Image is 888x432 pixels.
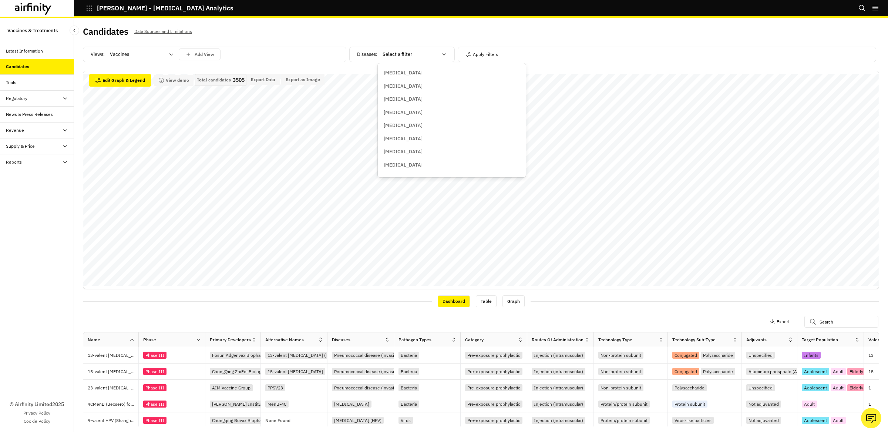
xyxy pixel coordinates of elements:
div: Reports [6,159,22,165]
button: Export [769,316,790,328]
div: Elderly [847,368,865,375]
div: PPSV23 [265,384,285,391]
div: Pre-exposure prophylactic [465,401,522,408]
div: [MEDICAL_DATA] (HPV) [332,417,384,424]
div: Unspecified [746,352,775,359]
div: Valency [868,336,885,343]
p: [MEDICAL_DATA] [384,69,423,77]
div: [MEDICAL_DATA] [332,401,371,408]
div: Latest Information [6,48,43,54]
p: Total candidates [197,77,231,83]
h2: Candidates [83,26,128,37]
div: Injection (intramuscular) [532,384,585,391]
div: ChongQing ZhiFei Biological Products [210,368,289,375]
div: Supply & Price [6,143,35,150]
div: Conjugated [672,368,699,375]
button: Edit Graph & Legend [89,74,151,87]
p: 9-valent HPV (Shanghai Bovax Biotechnology) [88,417,138,424]
p: Vaccines & Treatments [7,24,58,37]
div: Technology Sub-Type [672,336,716,343]
div: Aluminum phosphate (AlPO4) [746,368,810,375]
div: Pre-exposure prophylactic [465,417,522,424]
div: Pre-exposure prophylactic [465,384,522,391]
div: Trials [6,79,16,86]
div: Candidates [6,63,29,70]
div: Revenue [6,127,24,134]
div: Technology Type [598,336,632,343]
div: Pathogen Types [398,336,431,343]
a: Privacy Policy [23,410,50,416]
p: [MEDICAL_DATA] [384,96,423,103]
div: Adult [831,368,846,375]
div: Pneumococcal disease (invasive) [332,384,403,391]
p: [MEDICAL_DATA] [384,161,423,169]
div: Dashboard [438,295,470,307]
p: [MEDICAL_DATA] [384,109,423,116]
p: [MEDICAL_DATA] [384,83,423,90]
div: Virus-like particles [672,417,714,424]
div: MenB-4C [265,401,289,408]
button: Close Sidebar [70,26,79,35]
div: Unspecified [746,384,775,391]
div: Non-protein subunit [598,368,643,375]
div: [PERSON_NAME] Institute [210,401,268,408]
div: 13-valent [MEDICAL_DATA] (multivalent conjugate) [265,352,372,359]
div: Multivalent [MEDICAL_DATA] [327,368,390,375]
p: [MEDICAL_DATA] [384,135,423,143]
div: Regulatory [6,95,27,102]
div: Fosun Adgenvax Biopharmaceutical [210,352,286,359]
p: 15-valent [MEDICAL_DATA] (PCV15) [88,368,138,375]
div: Phase III [143,368,166,375]
div: Views: [91,48,221,60]
p: Export [777,319,790,324]
div: Polysaccharide [672,384,707,391]
div: Adult [831,384,846,391]
div: Bacteria [398,401,419,408]
p: [PERSON_NAME] - [MEDICAL_DATA] Analytics [97,5,233,11]
div: Not adjuvanted [746,417,781,424]
p: [MEDICAL_DATA] [384,174,423,182]
button: save changes [179,48,221,60]
button: Export Data [246,74,280,85]
div: Chongqing Bovax Biopharmaceutical [210,417,287,424]
div: AIM Vaccine Group [210,384,253,391]
div: Virus [398,417,413,424]
div: Adjuvants [746,336,767,343]
div: Pre-exposure prophylactic [465,368,522,375]
div: Polysaccharide [701,352,735,359]
div: Not adjuvanted [746,401,781,408]
button: View demo [154,75,194,86]
div: Non-protein subunit [598,384,643,391]
input: Search [804,316,878,328]
div: Polysaccharide [701,368,735,375]
div: Diseases [332,336,350,343]
div: Pneumococcal disease (invasive) [332,368,403,375]
a: Cookie Policy [24,418,50,425]
div: Primary Developers [210,336,251,343]
div: News & Press Releases [6,111,53,118]
div: Table [476,295,497,307]
p: 3505 [233,77,245,83]
p: © Airfinity Limited 2025 [10,401,64,408]
div: Phase III [143,384,166,391]
p: 4CMenB (Bexsero) for [MEDICAL_DATA] [88,401,138,408]
div: 15-valent [MEDICAL_DATA] [265,368,325,375]
div: Elderly [847,384,865,391]
div: Protein/protein subunit [598,417,650,424]
div: Pneumococcal disease (invasive) [332,352,403,359]
div: Injection (intramuscular) [532,368,585,375]
div: Adolescent [802,384,829,391]
div: Category [465,336,484,343]
div: Phase III [143,401,166,408]
div: Phase III [143,352,166,359]
div: Conjugated [672,352,699,359]
div: Name [88,336,100,343]
button: Ask our analysts [861,408,881,428]
div: Adolescent [802,368,829,375]
div: Adult [802,401,817,408]
p: None Found [265,418,290,423]
div: Injection (intramuscular) [532,352,585,359]
p: 23-valent [MEDICAL_DATA] ([PERSON_NAME]) [88,384,138,392]
div: Injection (intramuscular) [532,417,585,424]
div: Adult [831,417,846,424]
